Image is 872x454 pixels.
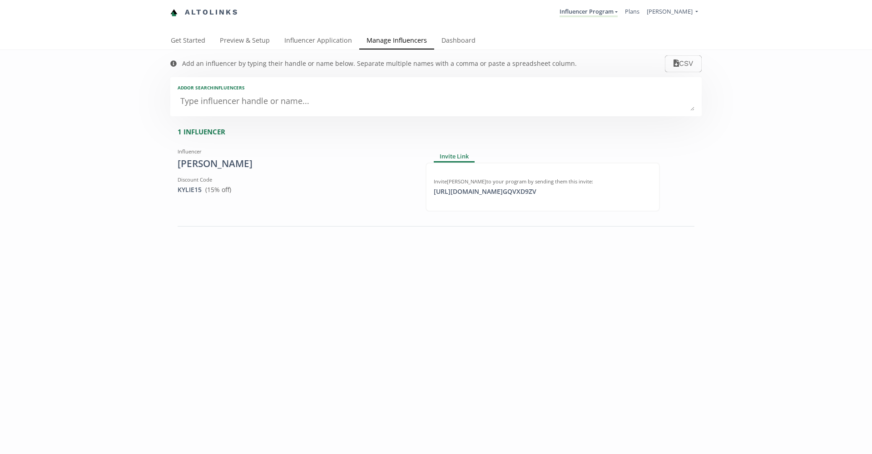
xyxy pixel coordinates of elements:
img: favicon-32x32.png [170,9,178,16]
div: 1 INFLUENCER [178,127,702,137]
div: Invite [PERSON_NAME] to your program by sending them this invite: [434,178,652,185]
div: Add or search INFLUENCERS [178,84,694,91]
a: Altolinks [170,5,238,20]
a: Plans [625,7,639,15]
div: [URL][DOMAIN_NAME] GQVXD9ZV [428,187,542,196]
span: ( 15 % off) [205,185,231,194]
div: [PERSON_NAME] [178,157,412,171]
a: Influencer Application [277,32,359,50]
div: Influencer [178,148,412,155]
a: Preview & Setup [213,32,277,50]
a: Manage Influencers [359,32,434,50]
a: Influencer Program [560,7,618,17]
button: CSV [665,55,702,72]
div: Add an influencer by typing their handle or name below. Separate multiple names with a comma or p... [182,59,577,68]
a: [PERSON_NAME] [647,7,698,18]
span: [PERSON_NAME] [647,7,693,15]
div: Invite Link [434,152,475,163]
div: Discount Code [178,176,412,183]
a: Dashboard [434,32,483,50]
a: KYLIE15 [178,185,202,194]
a: Get Started [163,32,213,50]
